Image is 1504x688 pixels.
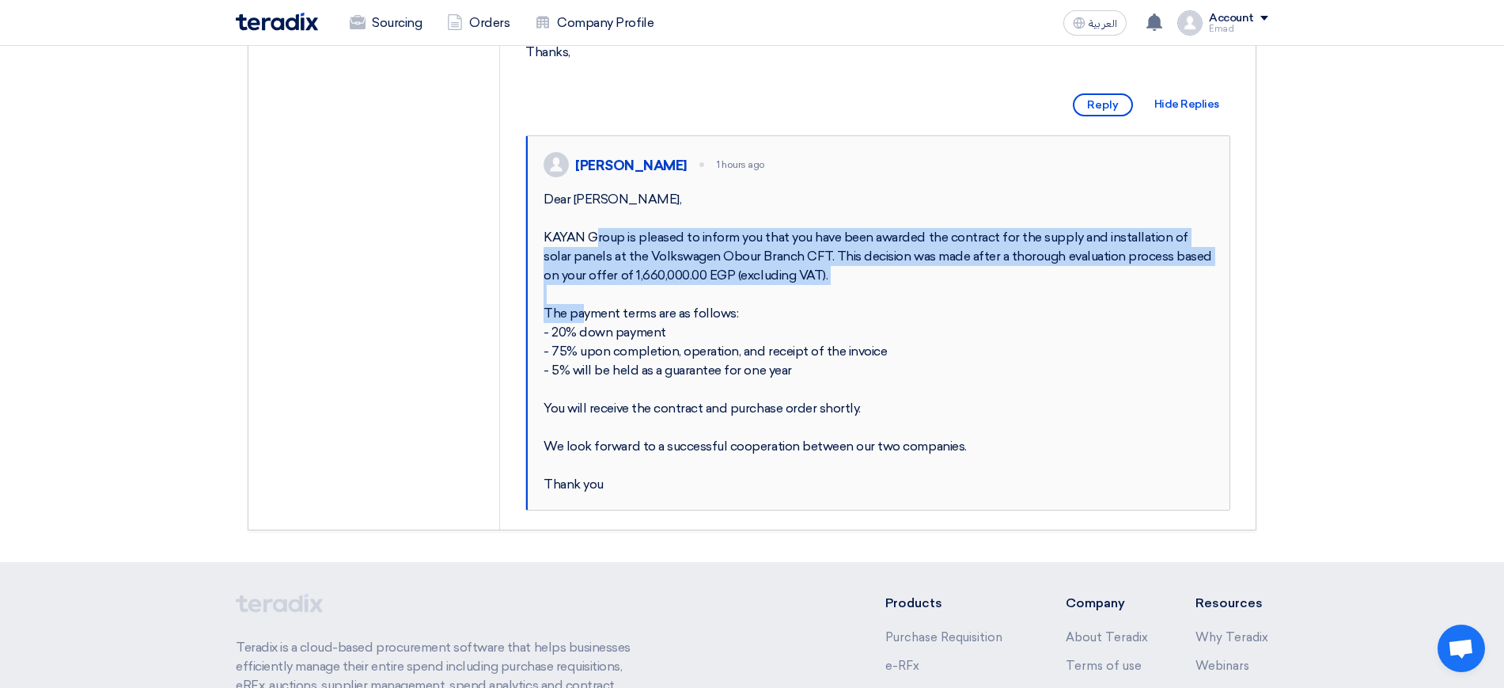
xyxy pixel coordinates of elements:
[522,6,666,40] a: Company Profile
[544,190,1214,494] div: Dear [PERSON_NAME], KAYAN Group is pleased to inform you that you have been awarded the contract ...
[885,594,1019,613] li: Products
[544,152,569,177] img: profile_test.png
[885,659,919,673] a: e-RFx
[1195,594,1268,613] li: Resources
[1438,625,1485,672] a: Open chat
[575,157,687,174] div: [PERSON_NAME]
[434,6,522,40] a: Orders
[1089,18,1117,29] span: العربية
[1063,10,1127,36] button: العربية
[1195,659,1249,673] a: Webinars
[1154,97,1219,111] span: Hide Replies
[885,630,1002,644] a: Purchase Requisition
[236,13,318,31] img: Teradix logo
[1177,10,1203,36] img: profile_test.png
[1073,93,1133,116] span: Reply
[717,158,765,172] div: 1 hours ago
[1066,659,1142,673] a: Terms of use
[337,6,434,40] a: Sourcing
[1195,630,1268,644] a: Why Teradix
[1209,12,1254,25] div: Account
[1066,594,1148,613] li: Company
[1209,25,1268,33] div: Emad
[1066,630,1148,644] a: About Teradix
